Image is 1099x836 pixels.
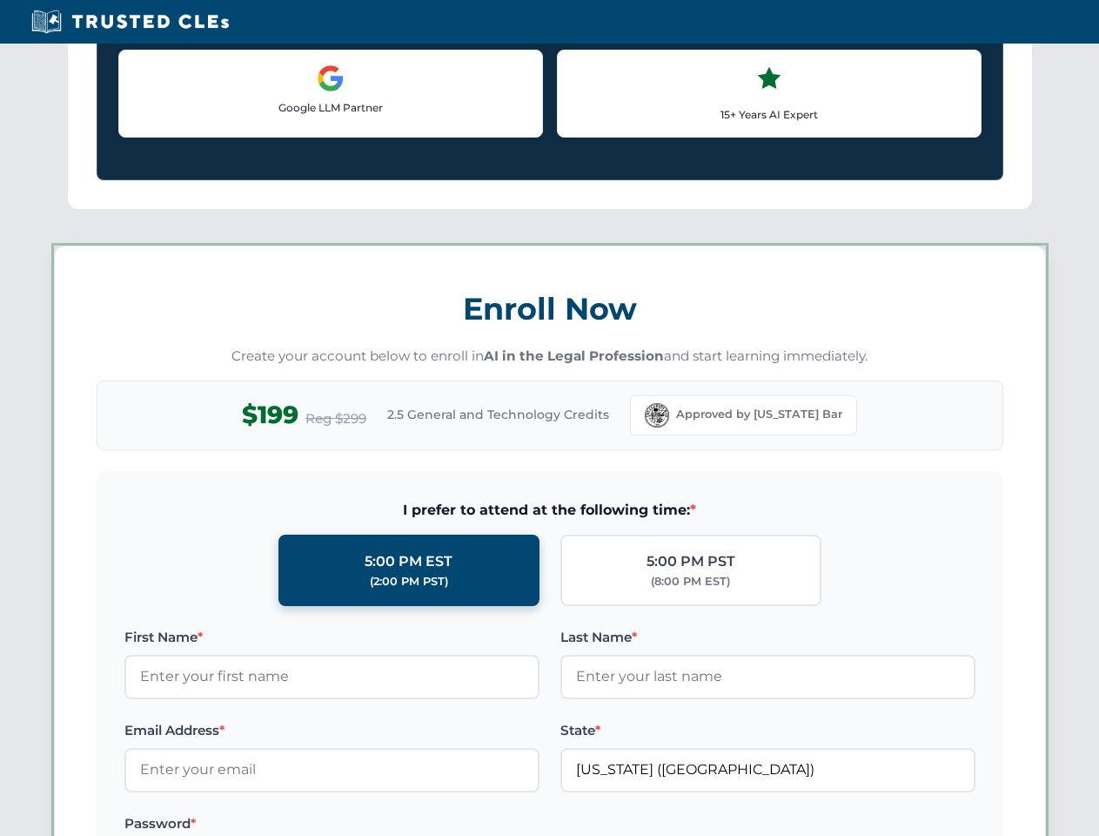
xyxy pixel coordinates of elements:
span: Reg $299 [305,408,366,429]
input: Florida (FL) [560,748,975,792]
strong: AI in the Legal Profession [484,347,664,364]
label: First Name [124,627,539,648]
label: State [560,720,975,741]
label: Password [124,813,539,834]
input: Enter your last name [560,655,975,698]
h3: Enroll Now [97,281,1003,336]
span: Approved by [US_STATE] Bar [676,406,842,423]
label: Last Name [560,627,975,648]
p: Create your account below to enroll in and start learning immediately. [97,347,1003,367]
div: 5:00 PM PST [647,550,735,573]
p: Google LLM Partner [133,99,528,116]
input: Enter your first name [124,655,539,698]
img: Google [317,64,345,92]
span: $199 [242,395,298,435]
label: Email Address [124,720,539,741]
span: I prefer to attend at the following time: [124,499,975,522]
input: Enter your email [124,748,539,792]
img: Trusted CLEs [26,9,234,35]
p: 15+ Years AI Expert [572,106,967,123]
div: (2:00 PM PST) [370,573,448,590]
img: Florida Bar [645,403,669,428]
div: 5:00 PM EST [365,550,452,573]
div: (8:00 PM EST) [651,573,730,590]
span: 2.5 General and Technology Credits [387,405,609,424]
